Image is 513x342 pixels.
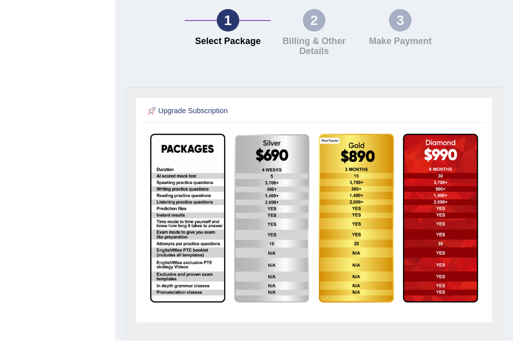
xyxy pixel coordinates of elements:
[389,9,411,32] div: 3
[146,105,355,118] h2: Upgrade Subscription
[303,9,325,32] div: 2
[190,37,266,47] h4: Select Package
[319,134,394,302] img: aud-parramatta-gold.png
[150,134,225,302] img: EW package
[234,134,309,302] img: aud-parramatta-silver.png
[217,9,239,32] div: 1
[276,37,352,57] h4: Billing & Other Details
[362,37,438,47] h4: Make Payment
[403,134,478,302] img: aud-parramatta-diamond.png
